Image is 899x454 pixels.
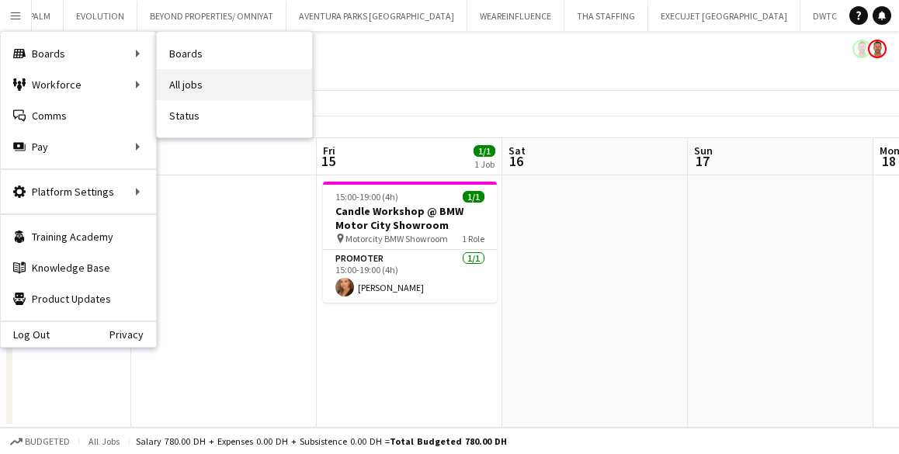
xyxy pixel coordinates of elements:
[323,182,497,303] app-job-card: 15:00-19:00 (4h)1/1Candle Workshop @ BMW Motor City Showroom Motorcity BMW Showroom1 RolePromoter...
[1,252,156,283] a: Knowledge Base
[109,328,156,341] a: Privacy
[694,144,713,158] span: Sun
[286,1,467,31] button: AVENTURA PARKS [GEOGRAPHIC_DATA]
[564,1,648,31] button: THA STAFFING
[474,158,495,170] div: 1 Job
[800,1,850,31] button: DWTC
[1,221,156,252] a: Training Academy
[1,69,156,100] div: Workforce
[462,233,484,244] span: 1 Role
[137,1,286,31] button: BEYOND PROPERTIES/ OMNIYAT
[8,433,72,450] button: Budgeted
[345,233,448,244] span: Motorcity BMW Showroom
[323,144,335,158] span: Fri
[467,1,564,31] button: WEAREINFLUENCE
[463,191,484,203] span: 1/1
[1,100,156,131] a: Comms
[648,1,800,31] button: EXECUJET [GEOGRAPHIC_DATA]
[1,38,156,69] div: Boards
[321,152,335,170] span: 15
[64,1,137,31] button: EVOLUTION
[25,436,70,447] span: Budgeted
[1,131,156,162] div: Pay
[157,69,312,100] a: All jobs
[1,328,50,341] a: Log Out
[852,40,871,58] app-user-avatar: David O Connor
[474,145,495,157] span: 1/1
[157,100,312,131] a: Status
[390,435,507,447] span: Total Budgeted 780.00 DH
[335,191,398,203] span: 15:00-19:00 (4h)
[868,40,887,58] app-user-avatar: David O Connor
[509,144,526,158] span: Sat
[136,435,507,447] div: Salary 780.00 DH + Expenses 0.00 DH + Subsistence 0.00 DH =
[1,283,156,314] a: Product Updates
[157,38,312,69] a: Boards
[323,250,497,303] app-card-role: Promoter1/115:00-19:00 (4h)[PERSON_NAME]
[506,152,526,170] span: 16
[692,152,713,170] span: 17
[1,176,156,207] div: Platform Settings
[323,204,497,232] h3: Candle Workshop @ BMW Motor City Showroom
[85,435,123,447] span: All jobs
